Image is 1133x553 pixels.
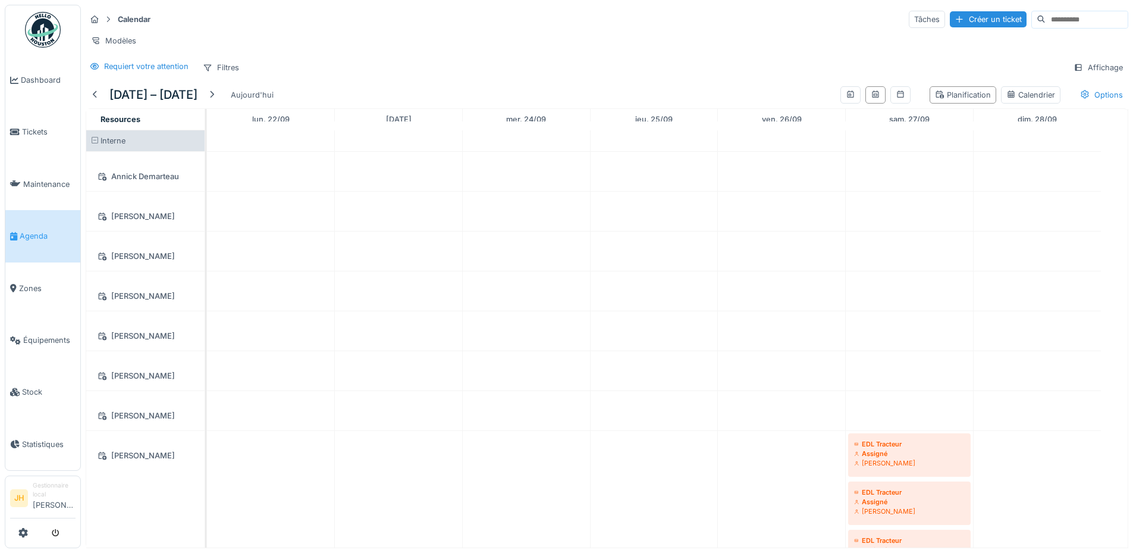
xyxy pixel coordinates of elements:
a: Maintenance [5,158,80,210]
a: Tickets [5,106,80,158]
a: 28 septembre 2025 [1015,111,1060,127]
li: JH [10,489,28,507]
a: 23 septembre 2025 [383,111,415,127]
div: [PERSON_NAME] [93,408,197,423]
span: Resources [101,115,140,124]
span: Dashboard [21,74,76,86]
a: 27 septembre 2025 [886,111,933,127]
span: Tickets [22,126,76,138]
div: [PERSON_NAME] [93,329,197,343]
a: Équipements [5,314,80,366]
span: Maintenance [23,179,76,190]
div: Tâches [909,11,945,28]
div: EDL Tracteur [854,439,965,449]
a: Agenda [5,210,80,262]
div: Aujourd'hui [226,87,278,103]
span: Stock [22,386,76,398]
div: Créer un ticket [950,11,1027,27]
span: Statistiques [22,439,76,450]
div: Requiert votre attention [104,61,189,72]
div: Gestionnaire local [33,481,76,499]
span: Interne [101,136,125,145]
a: JH Gestionnaire local[PERSON_NAME] [10,481,76,518]
img: Badge_color-CXgf-gQk.svg [25,12,61,48]
div: Calendrier [1006,89,1055,101]
a: Dashboard [5,54,80,106]
div: [PERSON_NAME] [854,458,965,468]
span: Agenda [20,230,76,242]
div: Filtres [197,59,244,76]
a: 25 septembre 2025 [632,111,676,127]
div: Annick Demarteau [93,169,197,184]
div: [PERSON_NAME] [93,209,197,224]
li: [PERSON_NAME] [33,481,76,515]
div: Options [1075,86,1128,104]
a: 22 septembre 2025 [249,111,293,127]
a: 26 septembre 2025 [759,111,805,127]
a: Stock [5,366,80,418]
a: Zones [5,263,80,314]
span: Zones [19,283,76,294]
div: Assigné [854,449,965,458]
strong: Calendar [113,14,155,25]
div: EDL Tracteur [854,488,965,497]
div: [PERSON_NAME] [854,507,965,516]
div: [PERSON_NAME] [93,448,197,463]
div: [PERSON_NAME] [93,368,197,383]
a: Statistiques [5,418,80,470]
h5: [DATE] – [DATE] [109,88,197,102]
a: 24 septembre 2025 [503,111,549,127]
div: Assigné [854,497,965,507]
div: Modèles [86,32,142,49]
div: [PERSON_NAME] [93,249,197,264]
div: Affichage [1068,59,1128,76]
div: EDL Tracteur [854,536,965,545]
span: Équipements [23,335,76,346]
div: [PERSON_NAME] [93,289,197,304]
div: Planification [935,89,991,101]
